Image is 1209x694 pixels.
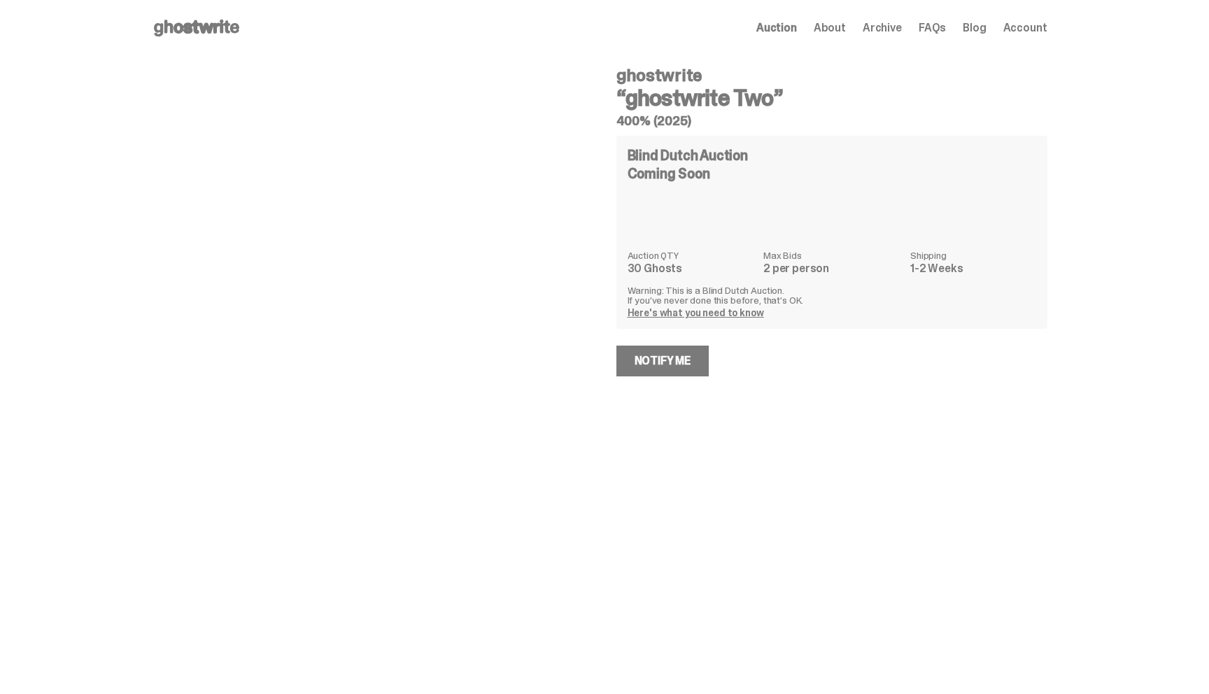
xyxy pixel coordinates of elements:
[910,263,1035,274] dd: 1-2 Weeks
[910,250,1035,260] dt: Shipping
[628,167,1036,180] div: Coming Soon
[919,22,946,34] a: FAQs
[814,22,846,34] a: About
[616,115,1047,127] h5: 400% (2025)
[963,22,986,34] a: Blog
[756,22,797,34] a: Auction
[628,250,755,260] dt: Auction QTY
[863,22,902,34] a: Archive
[628,285,1036,305] p: Warning: This is a Blind Dutch Auction. If you’ve never done this before, that’s OK.
[616,67,1047,84] h4: ghostwrite
[763,263,902,274] dd: 2 per person
[616,87,1047,109] h3: “ghostwrite Two”
[1003,22,1047,34] a: Account
[763,250,902,260] dt: Max Bids
[628,263,755,274] dd: 30 Ghosts
[616,346,709,376] a: Notify Me
[628,148,748,162] h4: Blind Dutch Auction
[628,306,764,319] a: Here's what you need to know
